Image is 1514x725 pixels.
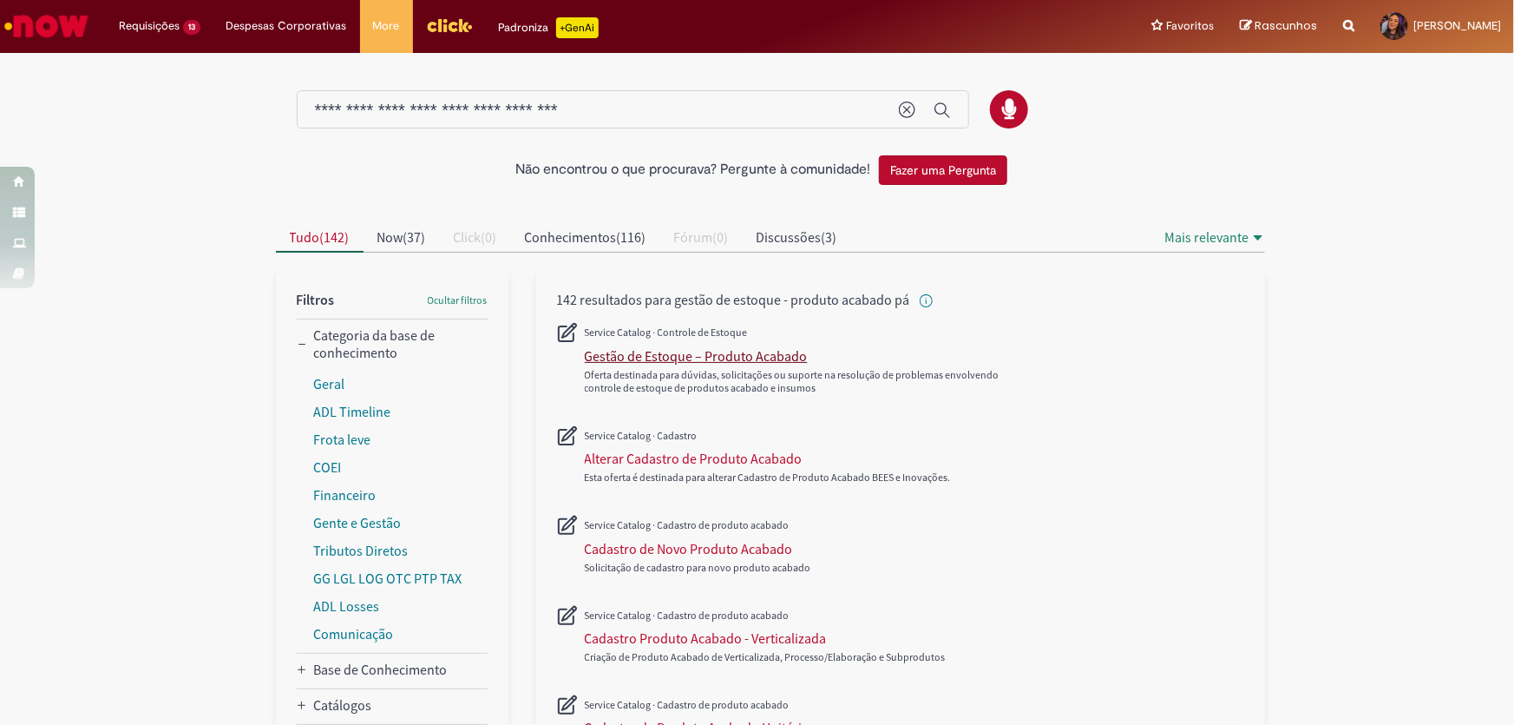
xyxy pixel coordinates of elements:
[515,162,870,178] h2: Não encontrou o que procurava? Pergunte à comunidade!
[119,17,180,35] span: Requisições
[373,17,400,35] span: More
[226,17,347,35] span: Despesas Corporativas
[1255,17,1317,34] span: Rascunhos
[2,9,91,43] img: ServiceNow
[1240,18,1317,35] a: Rascunhos
[1413,18,1501,33] span: [PERSON_NAME]
[879,155,1007,185] button: Fazer uma Pergunta
[183,20,200,35] span: 13
[556,17,599,38] p: +GenAi
[499,17,599,38] div: Padroniza
[426,12,473,38] img: click_logo_yellow_360x200.png
[1166,17,1214,35] span: Favoritos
